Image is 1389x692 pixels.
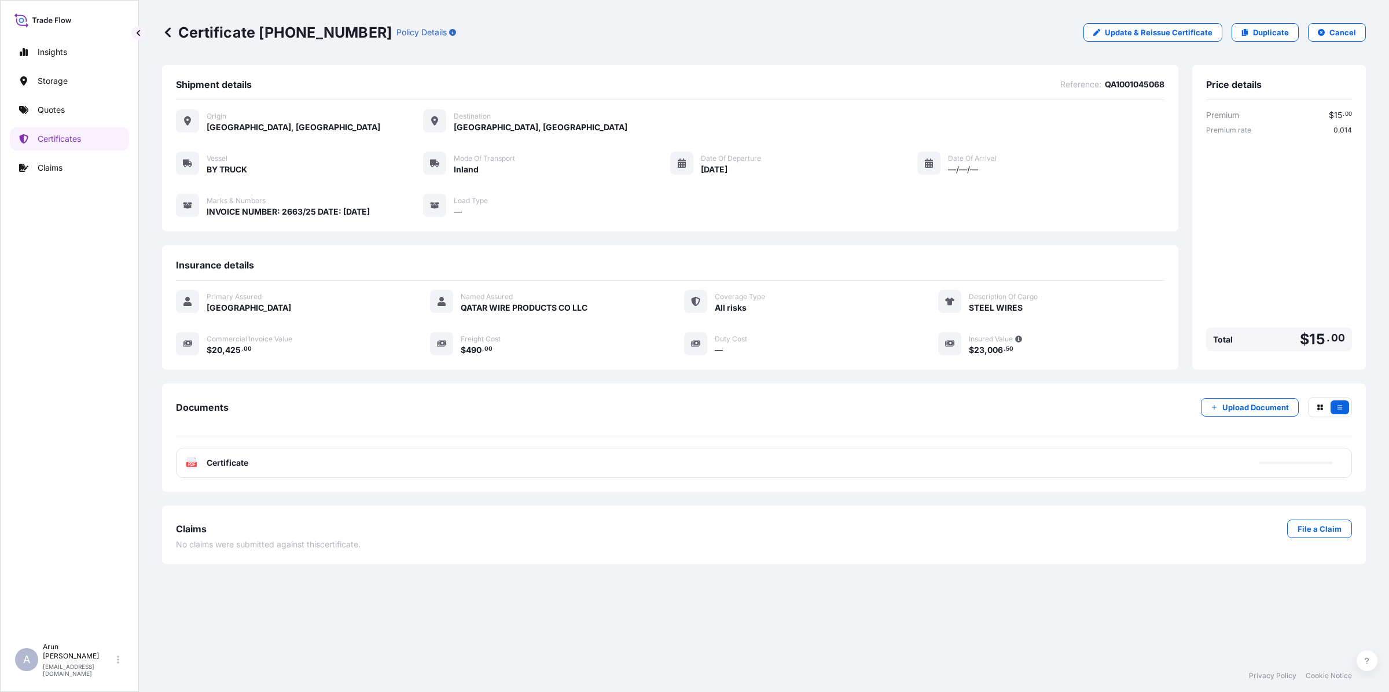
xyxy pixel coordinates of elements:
span: . [1004,347,1005,351]
span: Date of Arrival [948,154,997,163]
span: Vessel [207,154,227,163]
span: A [23,654,30,665]
a: Insights [10,41,129,64]
span: Marks & Numbers [207,196,266,205]
span: $ [969,346,974,354]
span: $ [1300,332,1309,347]
a: Cookie Notice [1306,671,1352,680]
p: Upload Document [1222,402,1289,413]
span: . [1326,334,1330,341]
p: Storage [38,75,68,87]
p: Update & Reissue Certificate [1105,27,1212,38]
span: 00 [1345,112,1352,116]
span: STEEL WIRES [969,302,1023,314]
button: Upload Document [1201,398,1299,417]
text: PDF [188,462,196,466]
span: . [241,347,243,351]
span: Shipment details [176,79,252,90]
span: Premium [1206,109,1239,121]
a: Quotes [10,98,129,122]
span: Certificate [207,457,248,469]
span: — [715,344,723,356]
span: 50 [1006,347,1013,351]
span: 00 [1331,334,1345,341]
span: QATAR WIRE PRODUCTS CO LLC [461,302,587,314]
span: 00 [484,347,493,351]
span: . [1343,112,1344,116]
span: Primary Assured [207,292,262,301]
a: Duplicate [1232,23,1299,42]
span: Mode of Transport [454,154,515,163]
span: Inland [454,164,479,175]
span: Documents [176,402,229,413]
span: Commercial Invoice Value [207,334,292,344]
span: [DATE] [701,164,727,175]
span: $ [461,346,466,354]
span: $ [1329,111,1334,119]
span: . [482,347,484,351]
span: 15 [1309,332,1325,347]
span: 006 [987,346,1003,354]
span: 20 [212,346,222,354]
span: All risks [715,302,747,314]
span: INVOICE NUMBER: 2663/25 DATE: [DATE] [207,206,370,218]
span: No claims were submitted against this certificate . [176,539,361,550]
p: Claims [38,162,63,174]
span: Duty Cost [715,334,747,344]
span: Description Of Cargo [969,292,1038,301]
span: Claims [176,523,207,535]
span: Load Type [454,196,488,205]
p: Cancel [1329,27,1356,38]
p: Duplicate [1253,27,1289,38]
span: [GEOGRAPHIC_DATA] [207,302,291,314]
span: 00 [244,347,252,351]
a: Privacy Policy [1249,671,1296,680]
p: Insights [38,46,67,58]
span: Premium rate [1206,126,1251,135]
span: Date of Departure [701,154,761,163]
a: Storage [10,69,129,93]
span: 23 [974,346,984,354]
span: 425 [225,346,241,354]
span: Total [1213,334,1233,345]
span: 15 [1334,111,1342,119]
span: Freight Cost [461,334,501,344]
p: [EMAIL_ADDRESS][DOMAIN_NAME] [43,663,115,677]
p: Certificates [38,133,81,145]
span: Coverage Type [715,292,765,301]
p: File a Claim [1298,523,1342,535]
span: [GEOGRAPHIC_DATA], [GEOGRAPHIC_DATA] [454,122,627,133]
span: , [984,346,987,354]
span: —/—/— [948,164,978,175]
span: QA1001045068 [1105,79,1164,90]
span: , [222,346,225,354]
p: Policy Details [396,27,447,38]
a: Update & Reissue Certificate [1083,23,1222,42]
span: BY TRUCK [207,164,247,175]
a: File a Claim [1287,520,1352,538]
span: Origin [207,112,226,121]
p: Certificate [PHONE_NUMBER] [162,23,392,42]
p: Arun [PERSON_NAME] [43,642,115,661]
span: Insurance details [176,259,254,271]
span: Reference : [1060,79,1101,90]
span: — [454,206,462,218]
span: [GEOGRAPHIC_DATA], [GEOGRAPHIC_DATA] [207,122,380,133]
a: Certificates [10,127,129,150]
span: $ [207,346,212,354]
span: 490 [466,346,482,354]
span: Price details [1206,79,1262,90]
span: Named Assured [461,292,513,301]
button: Cancel [1308,23,1366,42]
span: 0.014 [1333,126,1352,135]
a: Claims [10,156,129,179]
p: Quotes [38,104,65,116]
span: Insured Value [969,334,1013,344]
span: Destination [454,112,491,121]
